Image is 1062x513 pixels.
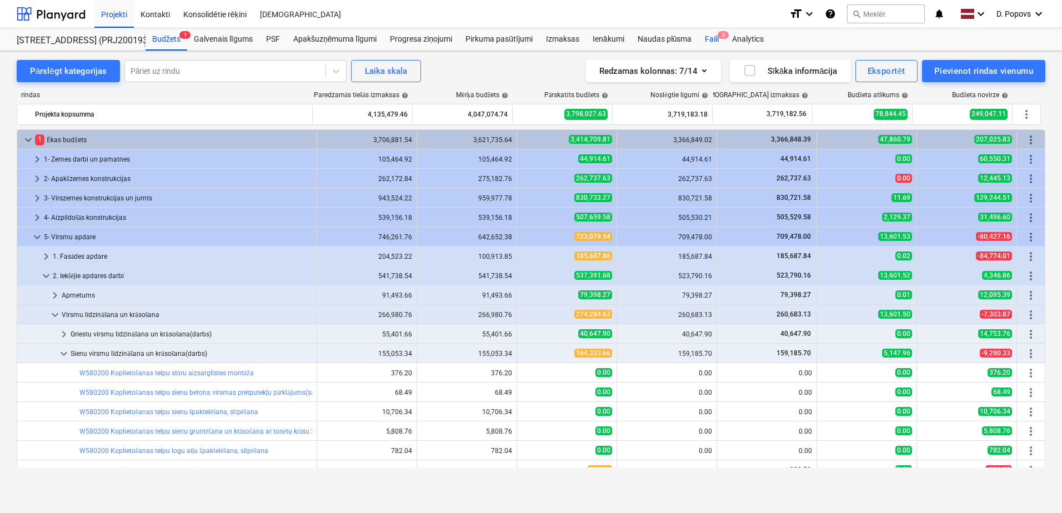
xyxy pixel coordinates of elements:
[855,60,918,82] button: Eksportēt
[988,368,1012,377] span: 376.20
[544,91,608,99] div: Pārskatīts budžets
[978,213,1012,222] span: 31,496.60
[978,329,1012,338] span: 14,753.76
[978,174,1012,183] span: 12,445.13
[35,134,44,145] span: 1
[1006,460,1062,513] div: Chat Widget
[1024,308,1038,321] span: Vairāk darbību
[789,7,803,21] i: format_size
[187,28,259,51] div: Galvenais līgums
[825,7,836,21] i: Zināšanu pamats
[574,174,612,183] span: 262,737.63
[422,350,512,358] div: 155,053.34
[895,368,912,377] span: 0.00
[17,60,120,82] button: Pārslēgt kategorijas
[146,28,187,51] a: Budžets1
[622,194,712,202] div: 830,721.58
[803,7,816,21] i: keyboard_arrow_down
[1020,108,1033,121] span: Vairāk darbību
[699,92,708,99] span: help
[599,92,608,99] span: help
[595,426,612,435] span: 0.00
[322,155,412,163] div: 105,464.92
[44,209,312,227] div: 4- Aizpildošās konstrukcijas
[722,447,812,455] div: 0.00
[574,213,612,222] span: 507,659.58
[539,28,586,51] a: Izmaksas
[895,154,912,163] span: 0.00
[322,330,412,338] div: 55,401.66
[44,189,312,207] div: 3- Virszemes konstrukcijas un jumts
[422,330,512,338] div: 55,401.66
[617,105,708,123] div: 3,719,183.18
[22,133,35,147] span: keyboard_arrow_down
[770,135,812,143] span: 3,366,848.39
[79,369,254,377] a: W580200 Koplietošanas telpu stūru aizsarglīstes montāža
[991,388,1012,396] span: 68.49
[1024,386,1038,399] span: Vairāk darbību
[985,465,1012,474] span: -426.52
[899,92,908,99] span: help
[878,232,912,241] span: 13,601.53
[44,170,312,188] div: 2- Apakšzemes konstrukcijas
[79,408,258,416] a: W580200 Koplietošanas telpu sienu špaktelēšana, slīpēšana
[53,267,312,285] div: 2. Iekšējie apdares darbi
[988,446,1012,455] span: 782.04
[578,290,612,299] span: 79,398.27
[978,290,1012,299] span: 12,095.39
[422,447,512,455] div: 782.04
[39,250,53,263] span: keyboard_arrow_right
[622,253,712,260] div: 185,687.84
[322,194,412,202] div: 943,524.22
[259,28,287,51] a: PSF
[976,252,1012,260] span: -84,774.01
[351,60,421,82] button: Laika skala
[974,7,988,21] i: keyboard_arrow_down
[322,214,412,222] div: 539,156.18
[779,291,812,299] span: 79,398.27
[53,248,312,265] div: 1. Fasādes apdare
[922,60,1045,82] button: Pievienot rindas vienumu
[775,349,812,357] span: 159,185.70
[422,389,512,396] div: 68.49
[574,193,612,202] span: 830,733.27
[978,407,1012,416] span: 10,706.34
[322,389,412,396] div: 68.49
[974,193,1012,202] span: 129,244.51
[996,9,1031,18] span: D. Popovs
[775,252,812,260] span: 185,687.84
[39,269,53,283] span: keyboard_arrow_down
[699,91,808,99] div: [DEMOGRAPHIC_DATA] izmaksas
[595,388,612,396] span: 0.00
[422,155,512,163] div: 105,464.92
[35,105,308,123] div: Projekta kopsumma
[322,369,412,377] div: 376.20
[30,64,107,78] div: Pārslēgt kategorijas
[775,213,812,221] span: 505,529.58
[17,91,313,99] div: rindas
[322,291,412,299] div: 91,493.66
[722,428,812,435] div: 0.00
[622,350,712,358] div: 159,185.70
[999,92,1008,99] span: help
[878,135,912,144] span: 47,860.79
[1024,347,1038,360] span: Vairāk darbību
[71,345,312,363] div: Sienu virsmu līdzināšana un krāsošana(darbs)
[978,154,1012,163] span: 60,550.31
[322,136,412,144] div: 3,706,881.54
[586,28,631,51] div: Ienākumi
[57,347,71,360] span: keyboard_arrow_down
[1024,211,1038,224] span: Vairāk darbību
[459,28,539,51] div: Pirkuma pasūtījumi
[1024,133,1038,147] span: Vairāk darbību
[622,136,712,144] div: 3,366,849.02
[789,466,812,474] span: 833.50
[799,92,808,99] span: help
[650,91,708,99] div: Noslēgtie līgumi
[422,214,512,222] div: 539,156.18
[574,252,612,260] span: 185,687.86
[895,388,912,396] span: 0.00
[79,428,513,435] a: W580200 Koplietošanas telpu sienu gruntēšana un krāsošana ar tonētu krāsu 2 kārtās ([DOMAIN_NAME]...
[1024,328,1038,341] span: Vairāk darbību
